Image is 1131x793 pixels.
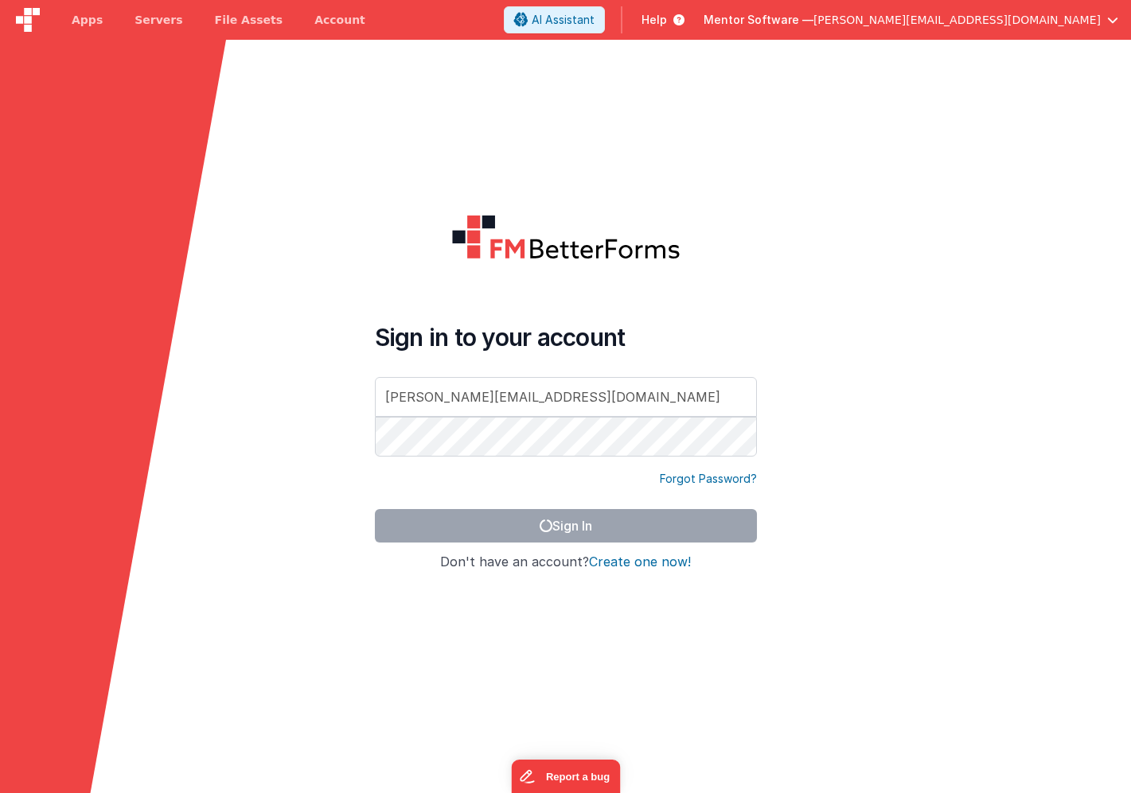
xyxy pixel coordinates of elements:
input: Email Address [375,377,757,417]
button: Create one now! [589,555,691,569]
span: File Assets [215,12,283,28]
span: Mentor Software — [704,12,813,28]
h4: Sign in to your account [375,323,757,352]
span: AI Assistant [532,12,595,28]
span: Help [642,12,667,28]
span: [PERSON_NAME][EMAIL_ADDRESS][DOMAIN_NAME] [813,12,1101,28]
a: Forgot Password? [660,471,757,487]
iframe: Marker.io feedback button [511,760,620,793]
h4: Don't have an account? [375,555,757,569]
span: Apps [72,12,103,28]
button: Mentor Software — [PERSON_NAME][EMAIL_ADDRESS][DOMAIN_NAME] [704,12,1118,28]
span: Servers [135,12,182,28]
button: Sign In [375,509,757,542]
button: AI Assistant [504,6,605,33]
